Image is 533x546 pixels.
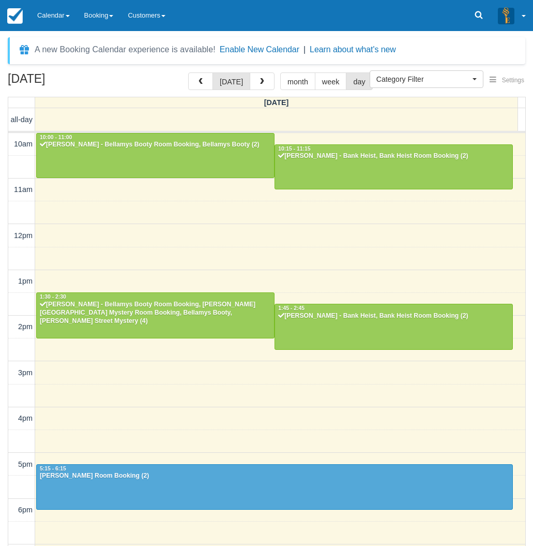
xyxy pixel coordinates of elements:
span: 3pm [18,368,33,377]
span: 10:00 - 11:00 [40,135,72,140]
button: Category Filter [370,70,483,88]
span: 1:30 - 2:30 [40,294,66,300]
span: [DATE] [264,98,289,107]
a: 10:00 - 11:00[PERSON_NAME] - Bellamys Booty Room Booking, Bellamys Booty (2) [36,133,275,179]
div: [PERSON_NAME] - Bank Heist, Bank Heist Room Booking (2) [278,312,510,320]
a: 1:30 - 2:30[PERSON_NAME] - Bellamys Booty Room Booking, [PERSON_NAME][GEOGRAPHIC_DATA] Mystery Ro... [36,292,275,338]
div: [PERSON_NAME] - Bellamys Booty Room Booking, Bellamys Booty (2) [39,141,271,149]
button: day [346,72,372,90]
h2: [DATE] [8,72,139,92]
span: 12pm [14,231,33,240]
img: checkfront-main-nav-mini-logo.png [7,8,23,24]
span: Settings [502,77,524,84]
button: [DATE] [212,72,250,90]
span: 5:15 - 6:15 [40,466,66,471]
div: [PERSON_NAME] - Bank Heist, Bank Heist Room Booking (2) [278,152,510,160]
div: [PERSON_NAME] Room Booking (2) [39,472,510,480]
span: 5pm [18,460,33,468]
a: Learn about what's new [310,45,396,54]
span: 10am [14,140,33,148]
span: Category Filter [376,74,470,84]
span: 6pm [18,506,33,514]
a: 10:15 - 11:15[PERSON_NAME] - Bank Heist, Bank Heist Room Booking (2) [275,144,513,190]
span: 10:15 - 11:15 [278,146,310,152]
button: month [280,72,315,90]
button: week [315,72,347,90]
div: [PERSON_NAME] - Bellamys Booty Room Booking, [PERSON_NAME][GEOGRAPHIC_DATA] Mystery Room Booking,... [39,301,271,326]
button: Settings [483,73,530,88]
span: all-day [11,115,33,124]
span: | [303,45,306,54]
div: A new Booking Calendar experience is available! [35,43,216,56]
span: 1:45 - 2:45 [278,305,304,311]
span: 2pm [18,322,33,331]
a: 1:45 - 2:45[PERSON_NAME] - Bank Heist, Bank Heist Room Booking (2) [275,304,513,349]
img: A3 [498,7,514,24]
button: Enable New Calendar [220,45,299,55]
span: 11am [14,185,33,194]
a: 5:15 - 6:15[PERSON_NAME] Room Booking (2) [36,464,513,510]
span: 4pm [18,414,33,422]
span: 1pm [18,277,33,285]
